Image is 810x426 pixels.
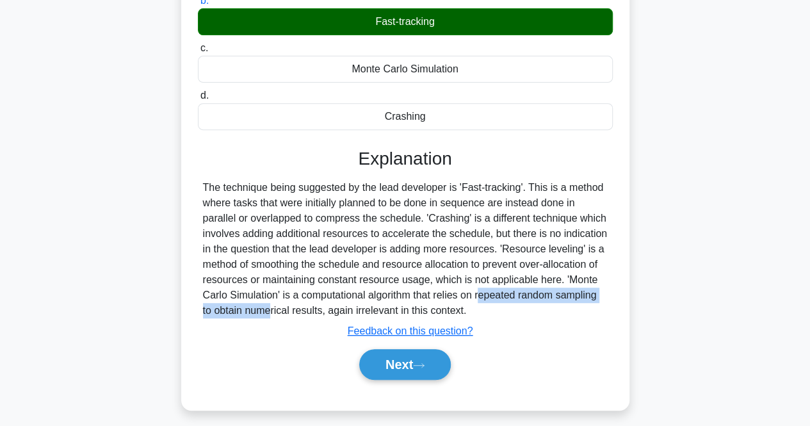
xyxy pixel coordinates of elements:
span: c. [200,42,208,53]
a: Feedback on this question? [348,325,473,336]
button: Next [359,349,451,380]
span: d. [200,90,209,101]
div: Crashing [198,103,613,130]
div: The technique being suggested by the lead developer is 'Fast-tracking'. This is a method where ta... [203,180,608,318]
h3: Explanation [206,148,605,170]
div: Monte Carlo Simulation [198,56,613,83]
div: Fast-tracking [198,8,613,35]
